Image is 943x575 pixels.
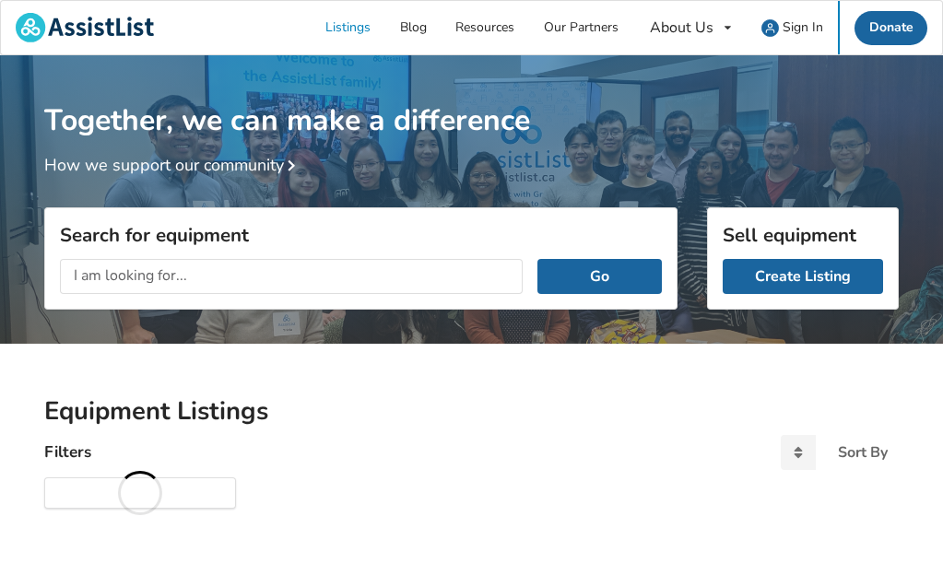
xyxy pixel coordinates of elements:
div: About Us [650,20,713,35]
span: Sign In [783,18,823,36]
a: Blog [385,1,442,54]
a: Our Partners [529,1,633,54]
a: How we support our community [44,154,302,176]
input: I am looking for... [60,259,523,294]
h3: Search for equipment [60,223,662,247]
a: Donate [855,11,928,45]
h1: Together, we can make a difference [44,55,899,139]
img: assistlist-logo [16,13,154,42]
div: Sort By [838,445,888,460]
a: user icon Sign In [748,1,839,54]
a: Resources [442,1,530,54]
h3: Sell equipment [723,223,883,247]
button: Go [537,259,662,294]
h4: Filters [44,441,91,463]
h2: Equipment Listings [44,395,899,428]
a: Listings [312,1,386,54]
a: Create Listing [723,259,883,294]
img: user icon [761,19,779,37]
